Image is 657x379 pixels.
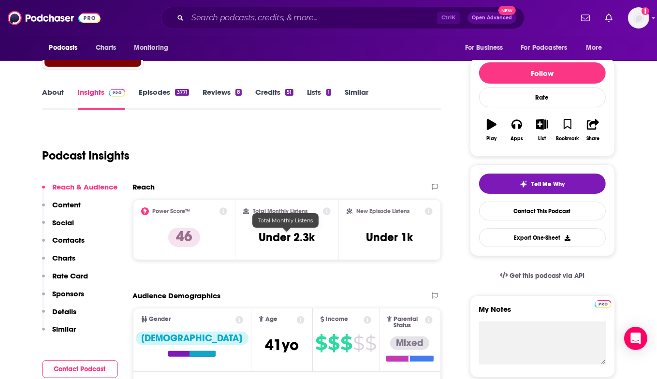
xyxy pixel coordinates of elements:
span: $ [315,335,327,351]
span: Open Advanced [472,15,512,20]
button: List [529,113,555,147]
a: Episodes3771 [139,87,189,110]
input: Search podcasts, credits, & more... [188,10,437,26]
span: $ [353,335,364,351]
h2: Reach [133,182,155,191]
p: 46 [168,228,200,247]
p: Content [53,200,81,209]
button: Open AdvancedNew [467,12,516,24]
h2: Power Score™ [153,208,190,215]
span: More [586,41,602,55]
img: Podchaser Pro [109,89,126,97]
img: Podchaser - Follow, Share and Rate Podcasts [8,9,101,27]
button: Details [42,307,77,325]
span: Gender [149,316,171,322]
div: Share [586,136,599,142]
a: Similar [345,87,368,110]
button: Show profile menu [628,7,649,29]
button: Similar [42,324,76,342]
h3: Under 1k [366,230,413,245]
span: Podcasts [49,41,78,55]
h2: Total Monthly Listens [253,208,307,215]
button: Charts [42,253,76,271]
span: $ [328,335,339,351]
img: User Profile [628,7,649,29]
a: Pro website [595,299,612,308]
span: 41 yo [265,335,299,354]
span: Total Monthly Listens [258,217,313,224]
a: Reviews8 [203,87,242,110]
span: Income [326,316,349,322]
div: Search podcasts, credits, & more... [161,7,525,29]
p: Social [53,218,74,227]
button: Content [42,200,81,218]
button: open menu [127,39,181,57]
button: Share [580,113,605,147]
button: Play [479,113,504,147]
div: 8 [235,89,242,96]
a: Lists1 [307,87,331,110]
p: Similar [53,324,76,334]
p: Details [53,307,77,316]
h2: Audience Demographics [133,291,221,300]
h2: New Episode Listens [356,208,409,215]
p: Sponsors [53,289,85,298]
button: Contacts [42,235,85,253]
span: Get this podcast via API [510,272,584,280]
p: Contacts [53,235,85,245]
span: For Business [465,41,503,55]
h1: Podcast Insights [43,148,130,163]
button: open menu [515,39,582,57]
div: 51 [285,89,293,96]
p: Reach & Audience [53,182,118,191]
span: Age [265,316,277,322]
div: Rate [479,87,606,107]
div: 1 [326,89,331,96]
button: Contact Podcast [42,360,118,378]
img: tell me why sparkle [520,180,527,188]
span: For Podcasters [521,41,568,55]
div: List [539,136,546,142]
div: Mixed [390,336,429,350]
h3: Under 2.3k [259,230,315,245]
a: InsightsPodchaser Pro [78,87,126,110]
a: About [43,87,64,110]
span: New [498,6,516,15]
a: Show notifications dropdown [577,10,594,26]
button: Sponsors [42,289,85,307]
button: tell me why sparkleTell Me Why [479,174,606,194]
span: Monitoring [134,41,168,55]
div: Play [486,136,496,142]
label: My Notes [479,305,606,321]
span: Logged in as megcassidy [628,7,649,29]
button: Reach & Audience [42,182,118,200]
button: Rate Card [42,271,88,289]
span: $ [340,335,352,351]
button: open menu [43,39,90,57]
div: Bookmark [556,136,579,142]
button: Follow [479,62,606,84]
span: $ [365,335,376,351]
button: Export One-Sheet [479,228,606,247]
a: Credits51 [255,87,293,110]
div: Open Intercom Messenger [624,327,647,350]
button: open menu [579,39,614,57]
p: Rate Card [53,271,88,280]
span: Ctrl K [437,12,460,24]
span: Tell Me Why [531,180,565,188]
a: Charts [89,39,122,57]
button: open menu [458,39,515,57]
span: Parental Status [394,316,423,329]
button: Apps [504,113,529,147]
div: Apps [511,136,523,142]
button: Bookmark [555,113,580,147]
svg: Add a profile image [642,7,649,15]
a: Contact This Podcast [479,202,606,220]
span: Charts [96,41,117,55]
div: 3771 [175,89,189,96]
button: Social [42,218,74,236]
p: Charts [53,253,76,262]
img: Podchaser Pro [595,300,612,308]
div: [DEMOGRAPHIC_DATA] [136,332,248,345]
